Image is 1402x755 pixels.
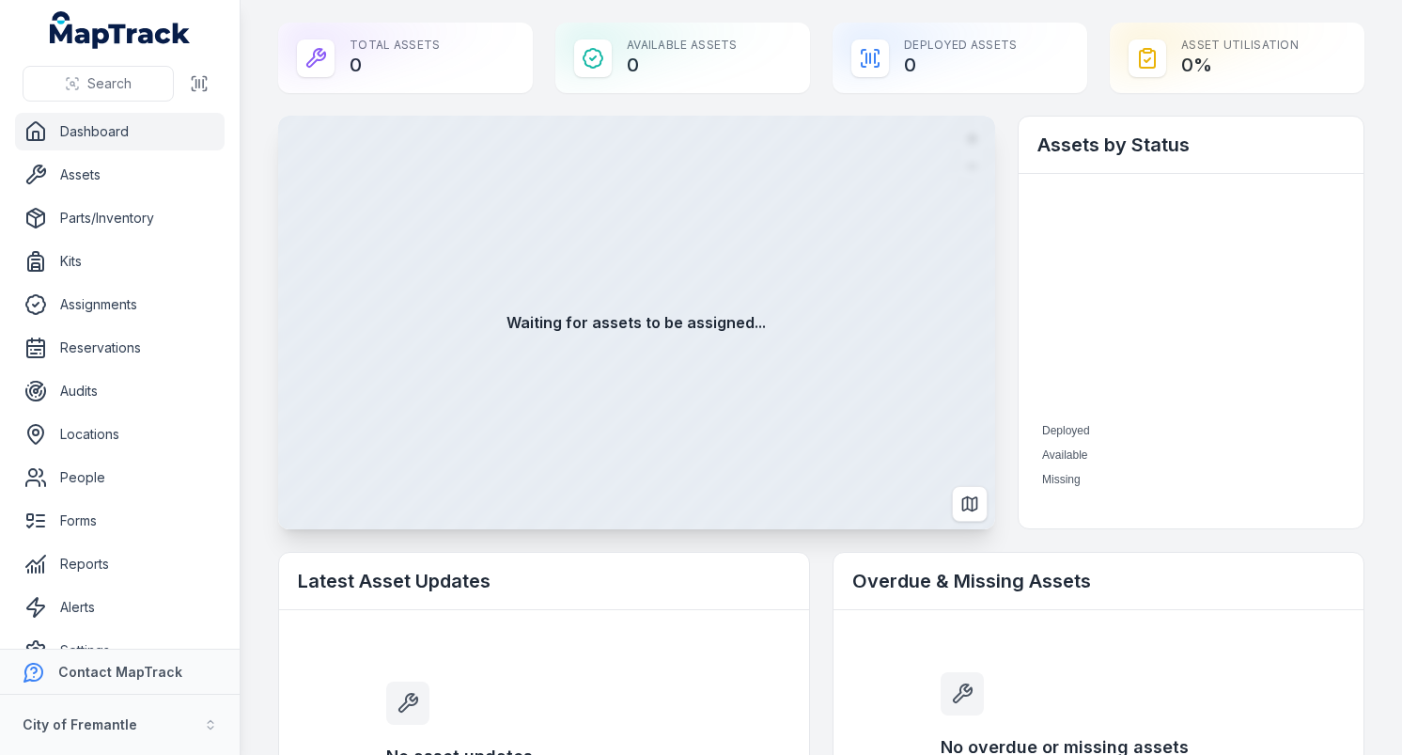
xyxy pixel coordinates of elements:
span: Deployed [1042,424,1090,437]
h2: Assets by Status [1037,132,1345,158]
span: Missing [1042,473,1081,486]
h2: Latest Asset Updates [298,568,790,594]
a: Audits [15,372,225,410]
button: Switch to Map View [952,486,988,522]
a: Settings [15,632,225,669]
a: Kits [15,243,225,280]
h2: Overdue & Missing Assets [852,568,1345,594]
a: Reports [15,545,225,583]
a: Forms [15,502,225,540]
button: Search [23,66,174,102]
strong: City of Fremantle [23,716,137,732]
a: Parts/Inventory [15,199,225,237]
a: Assets [15,156,225,194]
span: Search [87,74,132,93]
a: MapTrack [50,11,191,49]
a: Assignments [15,286,225,323]
a: Reservations [15,329,225,367]
span: Available [1042,448,1087,462]
a: People [15,459,225,496]
a: Locations [15,416,225,453]
strong: Waiting for assets to be assigned... [506,311,766,334]
a: Dashboard [15,113,225,150]
a: Alerts [15,589,225,626]
strong: Contact MapTrack [58,664,182,680]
